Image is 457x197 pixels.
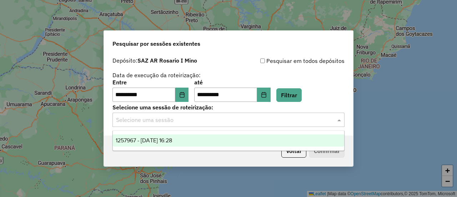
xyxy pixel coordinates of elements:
button: Choose Date [175,88,189,102]
span: Pesquisar por sessões existentes [112,39,200,48]
label: até [194,78,270,87]
label: Entre [112,78,189,87]
button: Voltar [281,144,306,158]
label: Data de execução da roteirização: [112,71,201,79]
ng-dropdown-panel: Options list [112,130,345,151]
label: Selecione uma sessão de roteirização: [112,103,345,112]
button: Filtrar [276,88,302,102]
div: Pesquisar em todos depósitos [228,56,345,65]
button: Choose Date [257,88,271,102]
label: Depósito: [112,56,197,65]
strong: SAZ AR Rosario I Mino [137,57,197,64]
span: 1257967 - [DATE] 16:28 [116,137,172,143]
